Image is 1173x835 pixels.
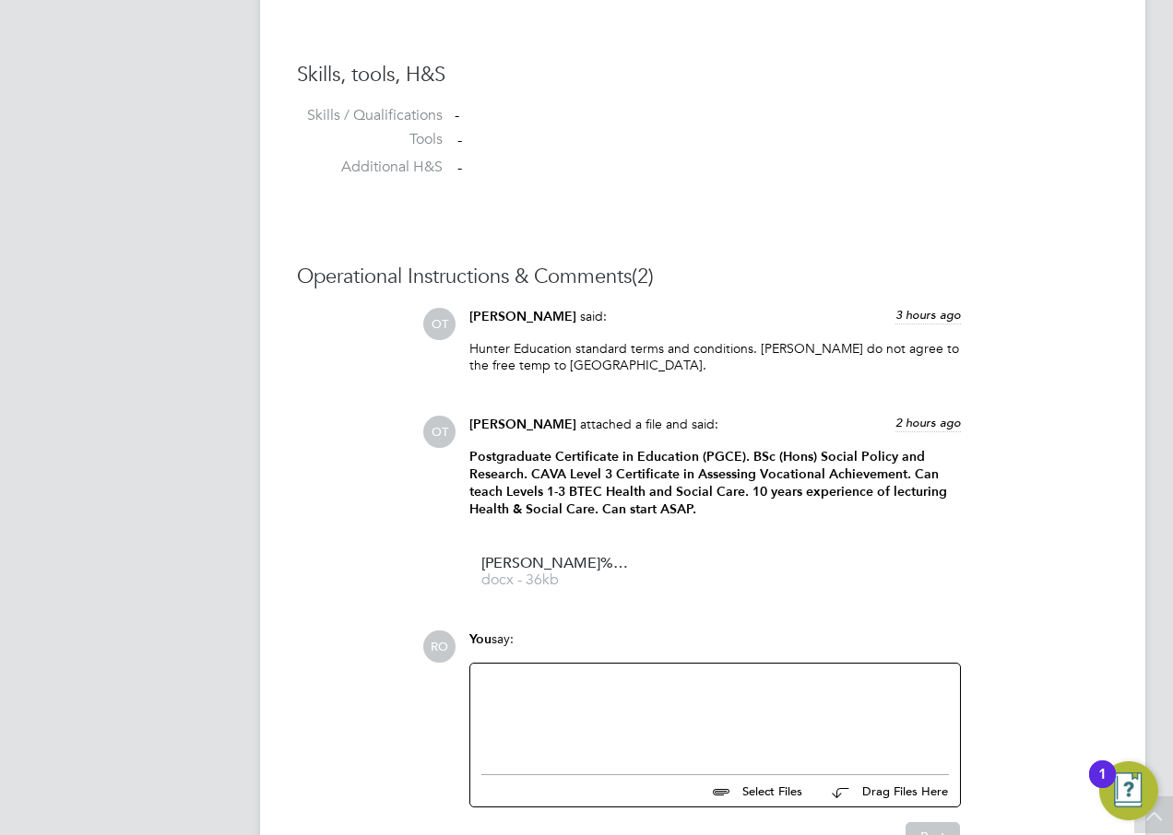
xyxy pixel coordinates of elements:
span: - [457,131,462,149]
span: 3 hours ago [895,307,961,323]
div: say: [469,630,961,663]
span: 2 hours ago [895,415,961,430]
a: [PERSON_NAME]%20CV docx - 36kb [481,557,629,587]
div: 1 [1098,774,1107,798]
p: Hunter Education standard terms and conditions. [PERSON_NAME] do not agree to the free temp to [G... [469,340,961,373]
span: - [457,159,462,177]
span: [PERSON_NAME]%20CV [481,557,629,570]
span: OT [423,308,456,340]
label: Tools [297,130,443,149]
span: said: [580,308,607,324]
label: Skills / Qualifications [297,106,443,125]
h3: Operational Instructions & Comments [297,264,1108,290]
span: OT [423,416,456,448]
span: (2) [632,264,654,288]
span: attached a file and said: [580,416,718,432]
span: You [469,631,492,647]
strong: CAVA Level 3 Certificate in Assessing Vocational Achievement. Can teach Levels 1-3 BTEC Health an... [469,466,947,517]
span: [PERSON_NAME] [469,309,576,324]
button: Drag Files Here [817,772,949,811]
span: RO [423,630,456,663]
strong: BSc (Hons) Social Policy and Research. [469,449,925,482]
span: docx - 36kb [481,573,629,587]
span: [PERSON_NAME] [469,417,576,432]
strong: Postgraduate Certificate in Education (PGCE). [469,449,750,465]
div: - [455,106,1108,125]
h3: Skills, tools, H&S [297,62,1108,88]
label: Additional H&S [297,158,443,177]
button: Open Resource Center, 1 new notification [1099,761,1158,820]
